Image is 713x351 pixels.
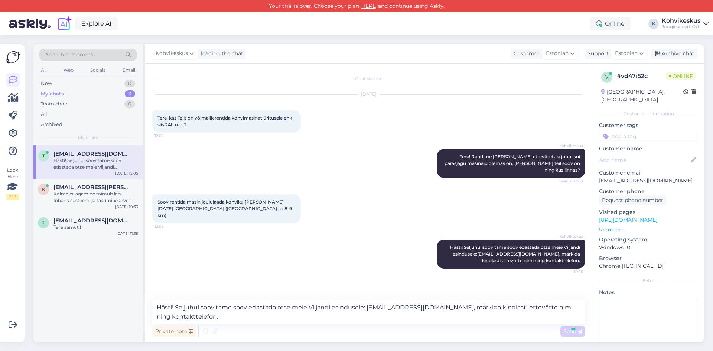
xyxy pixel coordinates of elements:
div: Customer information [599,110,698,117]
div: Look Here [6,167,19,200]
div: [DATE] [152,91,585,98]
a: [EMAIL_ADDRESS][DOMAIN_NAME] [477,251,559,257]
div: Email [121,65,137,75]
a: HERE [359,3,378,9]
div: Hästi! Seljuhul soovitame soov edastada otse meie Viljandi esindusele: [EMAIL_ADDRESS][DOMAIN_NAM... [53,157,138,170]
div: [DATE] 12:05 [115,170,138,176]
div: K [648,19,659,29]
div: Teile samuti! [53,224,138,231]
div: Archived [41,121,62,128]
span: Soov rentida masin jõululaada kohviku [PERSON_NAME] [DATE] [GEOGRAPHIC_DATA] ([GEOGRAPHIC_DATA] c... [157,199,293,218]
p: Visited pages [599,208,698,216]
img: Askly Logo [6,50,20,64]
div: 0 [124,80,135,87]
div: [DATE] 10:33 [115,204,138,209]
div: Kohvikeskus [662,18,700,24]
span: Tere! Rendime [PERSON_NAME] ettevõtetele juhul kui parasjagu masinaid olemas on. [PERSON_NAME] te... [445,154,581,173]
span: tammemaret@gmail.com [53,150,131,157]
p: Chrome [TECHNICAL_ID] [599,262,698,270]
div: Archive chat [651,49,697,59]
span: Kohvikeskus [555,234,583,239]
div: Support [585,50,609,58]
span: 12:06 [555,269,583,274]
div: [DATE] 11:39 [116,231,138,236]
div: Chat started [152,75,585,82]
span: 12:05 [154,224,182,229]
span: Hästi! Seljuhul soovitame soov edastada otse meie Viljandi esindusele: , märkida kindlasti ettevõ... [450,244,581,263]
a: Explore AI [75,17,118,30]
span: Kohvikeskus [555,143,583,149]
div: 3 [125,90,135,98]
div: 2 / 3 [6,194,19,200]
div: 0 [124,100,135,108]
p: Customer phone [599,188,698,195]
input: Add name [599,156,690,164]
p: Customer email [599,169,698,177]
p: [EMAIL_ADDRESS][DOMAIN_NAME] [599,177,698,185]
p: Windows 10 [599,244,698,251]
a: [URL][DOMAIN_NAME] [599,217,657,223]
span: v [605,74,608,80]
div: Online [590,17,631,30]
div: leading the chat [198,50,243,58]
p: Customer name [599,145,698,153]
span: kalev.lillo@gmail.com [53,184,131,191]
p: See more ... [599,226,698,233]
span: Estonian [546,49,569,58]
span: Seen ✓ 12:03 [555,178,583,184]
span: Search customers [46,51,93,59]
span: Estonian [615,49,638,58]
p: Customer tags [599,121,698,129]
div: [GEOGRAPHIC_DATA], [GEOGRAPHIC_DATA] [601,88,683,104]
div: All [39,65,48,75]
div: Extra [599,277,698,284]
input: Add a tag [599,131,698,142]
div: New [41,80,52,87]
a: KohvikeskusJoogiekspert OÜ [662,18,709,30]
div: My chats [41,90,64,98]
div: # vd47i52c [617,72,666,81]
span: My chats [78,134,98,141]
p: Operating system [599,236,698,244]
div: Customer [511,50,540,58]
span: 12:02 [154,133,182,139]
div: Web [62,65,75,75]
span: Tere, kas Teilt on võimalik rentida kohvimasinat üritusele ehk siis 24h rent? [157,115,293,127]
span: Online [666,72,696,80]
div: All [41,111,47,118]
div: Request phone number [599,195,666,205]
span: Kohvikeskus [156,49,188,58]
p: Browser [599,254,698,262]
div: Joogiekspert OÜ [662,24,700,30]
img: explore-ai [56,16,72,32]
div: Socials [89,65,107,75]
div: Kolmeks jagamine toimub läbi Inbank süsteemi ja tasumine arve alusel. [53,191,138,204]
p: Notes [599,289,698,296]
span: k [42,186,45,192]
span: joseanedegiacomo@gmail.com [53,217,131,224]
div: Team chats [41,100,68,108]
span: t [42,153,45,159]
span: j [42,220,45,225]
